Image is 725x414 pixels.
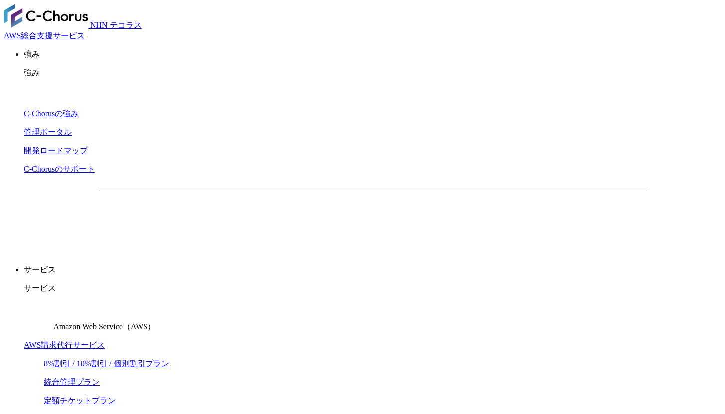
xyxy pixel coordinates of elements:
p: 強み [24,68,721,78]
a: 8%割引 / 10%割引 / 個別割引プラン [44,359,169,368]
a: まずは相談する [378,207,538,232]
a: C-Chorusの強み [24,109,79,118]
p: 強み [24,49,721,60]
img: Amazon Web Service（AWS） [24,302,52,329]
a: 開発ロードマップ [24,146,88,155]
span: Amazon Web Service（AWS） [53,322,155,331]
a: C-Chorusのサポート [24,165,95,173]
img: AWS総合支援サービス C-Chorus [4,4,88,28]
a: AWS請求代行サービス [24,341,105,349]
p: サービス [24,265,721,275]
p: サービス [24,283,721,294]
a: 統合管理プラン [44,378,100,386]
a: 定額チケットプラン [44,396,116,405]
a: 管理ポータル [24,128,72,136]
a: 資料を請求する [207,207,368,232]
a: AWS総合支援サービス C-Chorus NHN テコラスAWS総合支援サービス [4,21,142,40]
